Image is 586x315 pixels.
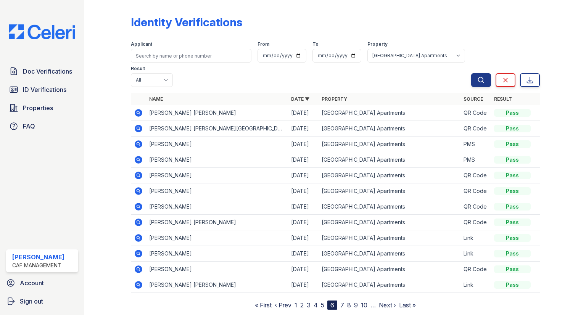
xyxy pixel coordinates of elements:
[321,301,324,309] a: 5
[460,246,491,262] td: Link
[3,294,81,309] a: Sign out
[494,187,531,195] div: Pass
[399,301,416,309] a: Last »
[494,125,531,132] div: Pass
[460,152,491,168] td: PMS
[361,301,367,309] a: 10
[319,183,460,199] td: [GEOGRAPHIC_DATA] Apartments
[322,96,347,102] a: Property
[131,66,145,72] label: Result
[319,137,460,152] td: [GEOGRAPHIC_DATA] Apartments
[379,301,396,309] a: Next ›
[6,64,78,79] a: Doc Verifications
[312,41,319,47] label: To
[354,301,358,309] a: 9
[12,252,64,262] div: [PERSON_NAME]
[146,137,288,152] td: [PERSON_NAME]
[494,265,531,273] div: Pass
[319,121,460,137] td: [GEOGRAPHIC_DATA] Apartments
[494,140,531,148] div: Pass
[319,152,460,168] td: [GEOGRAPHIC_DATA] Apartments
[347,301,351,309] a: 8
[3,24,81,39] img: CE_Logo_Blue-a8612792a0a2168367f1c8372b55b34899dd931a85d93a1a3d3e32e68fde9ad4.png
[319,199,460,215] td: [GEOGRAPHIC_DATA] Apartments
[146,262,288,277] td: [PERSON_NAME]
[146,121,288,137] td: [PERSON_NAME] [PERSON_NAME][GEOGRAPHIC_DATA]
[494,281,531,289] div: Pass
[288,230,319,246] td: [DATE]
[494,234,531,242] div: Pass
[149,96,163,102] a: Name
[494,250,531,257] div: Pass
[288,199,319,215] td: [DATE]
[131,15,242,29] div: Identity Verifications
[12,262,64,269] div: CAF Management
[131,41,152,47] label: Applicant
[314,301,318,309] a: 4
[494,203,531,211] div: Pass
[494,219,531,226] div: Pass
[146,230,288,246] td: [PERSON_NAME]
[6,119,78,134] a: FAQ
[288,152,319,168] td: [DATE]
[319,215,460,230] td: [GEOGRAPHIC_DATA] Apartments
[460,215,491,230] td: QR Code
[464,96,483,102] a: Source
[319,230,460,246] td: [GEOGRAPHIC_DATA] Apartments
[494,156,531,164] div: Pass
[146,183,288,199] td: [PERSON_NAME]
[460,168,491,183] td: QR Code
[146,152,288,168] td: [PERSON_NAME]
[295,301,297,309] a: 1
[23,85,66,94] span: ID Verifications
[6,100,78,116] a: Properties
[319,262,460,277] td: [GEOGRAPHIC_DATA] Apartments
[20,297,43,306] span: Sign out
[23,122,35,131] span: FAQ
[327,301,337,310] div: 6
[300,301,304,309] a: 2
[460,230,491,246] td: Link
[460,121,491,137] td: QR Code
[340,301,344,309] a: 7
[288,262,319,277] td: [DATE]
[288,137,319,152] td: [DATE]
[288,168,319,183] td: [DATE]
[146,246,288,262] td: [PERSON_NAME]
[3,275,81,291] a: Account
[146,105,288,121] td: [PERSON_NAME] [PERSON_NAME]
[288,277,319,293] td: [DATE]
[319,105,460,121] td: [GEOGRAPHIC_DATA] Apartments
[494,172,531,179] div: Pass
[288,105,319,121] td: [DATE]
[23,67,72,76] span: Doc Verifications
[146,199,288,215] td: [PERSON_NAME]
[460,262,491,277] td: QR Code
[255,301,272,309] a: « First
[307,301,311,309] a: 3
[460,137,491,152] td: PMS
[288,183,319,199] td: [DATE]
[460,105,491,121] td: QR Code
[460,199,491,215] td: QR Code
[146,277,288,293] td: [PERSON_NAME] [PERSON_NAME]
[146,168,288,183] td: [PERSON_NAME]
[258,41,269,47] label: From
[131,49,251,63] input: Search by name or phone number
[275,301,291,309] a: ‹ Prev
[291,96,309,102] a: Date ▼
[146,215,288,230] td: [PERSON_NAME] [PERSON_NAME]
[460,277,491,293] td: Link
[319,168,460,183] td: [GEOGRAPHIC_DATA] Apartments
[319,246,460,262] td: [GEOGRAPHIC_DATA] Apartments
[494,109,531,117] div: Pass
[288,121,319,137] td: [DATE]
[494,96,512,102] a: Result
[370,301,376,310] span: …
[367,41,388,47] label: Property
[23,103,53,112] span: Properties
[288,246,319,262] td: [DATE]
[319,277,460,293] td: [GEOGRAPHIC_DATA] Apartments
[20,278,44,288] span: Account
